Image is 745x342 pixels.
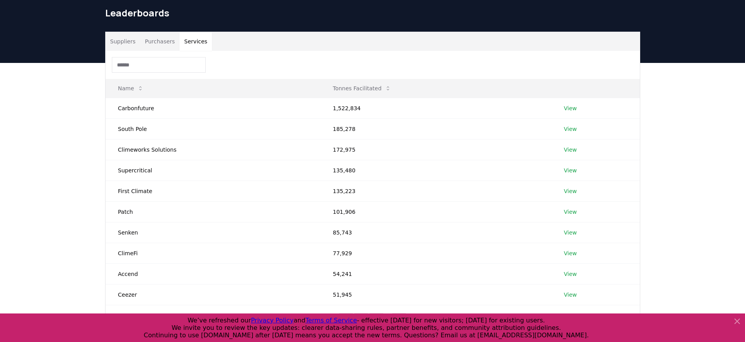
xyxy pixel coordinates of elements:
button: Name [112,81,150,96]
h1: Leaderboards [105,7,640,19]
button: 2 [354,313,368,329]
a: View [564,125,577,133]
td: Carbonfuture [106,98,320,118]
button: Services [180,32,212,51]
td: Climeworks Solutions [106,139,320,160]
a: View [564,167,577,174]
td: Patch [106,201,320,222]
button: 3 [370,313,383,329]
a: View [564,146,577,154]
td: Accend [106,263,320,284]
button: Suppliers [106,32,140,51]
td: 85,743 [320,222,551,243]
td: 101,906 [320,201,551,222]
td: 172,975 [320,139,551,160]
td: Ceezer [106,284,320,305]
a: View [564,104,577,112]
td: Supercritical [106,160,320,181]
td: Senken [106,222,320,243]
td: 77,929 [320,243,551,263]
td: 1,522,834 [320,98,551,118]
a: View [564,187,577,195]
td: 185,278 [320,118,551,139]
td: 54,241 [320,263,551,284]
a: View [564,249,577,257]
td: 135,480 [320,160,551,181]
a: View [564,208,577,216]
a: View [564,229,577,236]
button: 6 [392,313,406,329]
td: 51,945 [320,284,551,305]
button: next page [408,313,421,329]
a: View [564,270,577,278]
td: ClimeFi [106,243,320,263]
a: View [564,291,577,299]
td: First Climate [106,181,320,201]
button: Tonnes Facilitated [327,81,397,96]
button: Purchasers [140,32,180,51]
td: 135,223 [320,181,551,201]
button: 1 [339,313,353,329]
td: South Pole [106,118,320,139]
